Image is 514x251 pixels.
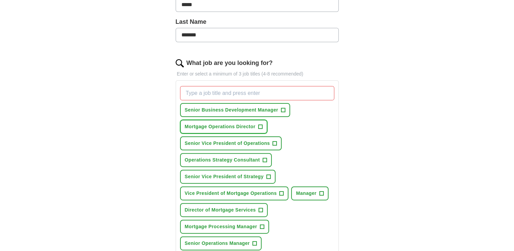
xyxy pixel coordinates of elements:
[185,190,277,197] span: Vice President of Mortgage Operations
[180,220,269,234] button: Mortgage Processing Manager
[296,190,316,197] span: Manager
[180,136,282,150] button: Senior Vice President of Operations
[176,59,184,67] img: search.png
[180,103,290,117] button: Senior Business Development Manager
[185,123,255,130] span: Mortgage Operations Director
[185,140,270,147] span: Senior Vice President of Operations
[185,223,257,230] span: Mortgage Processing Manager
[185,106,278,114] span: Senior Business Development Manager
[185,156,260,164] span: Operations Strategy Consultant
[185,206,256,214] span: Director of Mortgage Services
[180,203,268,217] button: Director of Mortgage Services
[185,173,264,180] span: Senior Vice President of Strategy
[180,186,289,200] button: Vice President of Mortgage Operations
[180,170,276,184] button: Senior Vice President of Strategy
[180,86,334,100] input: Type a job title and press enter
[187,58,273,68] label: What job are you looking for?
[176,17,339,27] label: Last Name
[176,70,339,78] p: Enter or select a minimum of 3 job titles (4-8 recommended)
[185,240,250,247] span: Senior Operations Manager
[180,120,267,134] button: Mortgage Operations Director
[291,186,328,200] button: Manager
[180,236,262,250] button: Senior Operations Manager
[180,153,272,167] button: Operations Strategy Consultant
